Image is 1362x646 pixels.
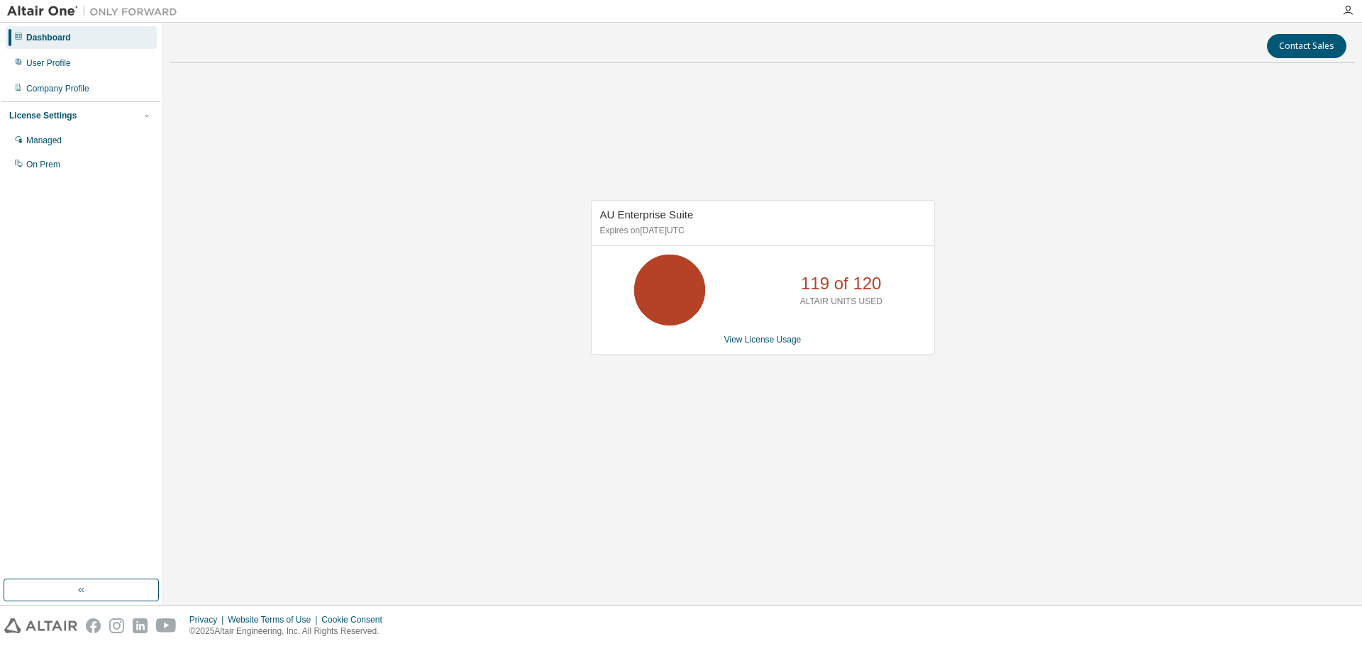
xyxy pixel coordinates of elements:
img: linkedin.svg [133,618,148,633]
button: Contact Sales [1267,34,1346,58]
p: Expires on [DATE] UTC [600,225,922,237]
div: Managed [26,135,62,146]
div: Privacy [189,614,228,625]
div: Dashboard [26,32,71,43]
div: License Settings [9,110,77,121]
img: facebook.svg [86,618,101,633]
img: instagram.svg [109,618,124,633]
div: Company Profile [26,83,89,94]
span: AU Enterprise Suite [600,208,694,221]
a: View License Usage [724,335,802,345]
img: youtube.svg [156,618,177,633]
div: On Prem [26,159,60,170]
p: ALTAIR UNITS USED [800,296,882,308]
img: Altair One [7,4,184,18]
p: 119 of 120 [801,272,881,296]
img: altair_logo.svg [4,618,77,633]
p: © 2025 Altair Engineering, Inc. All Rights Reserved. [189,625,391,637]
div: Cookie Consent [321,614,390,625]
div: Website Terms of Use [228,614,321,625]
div: User Profile [26,57,71,69]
